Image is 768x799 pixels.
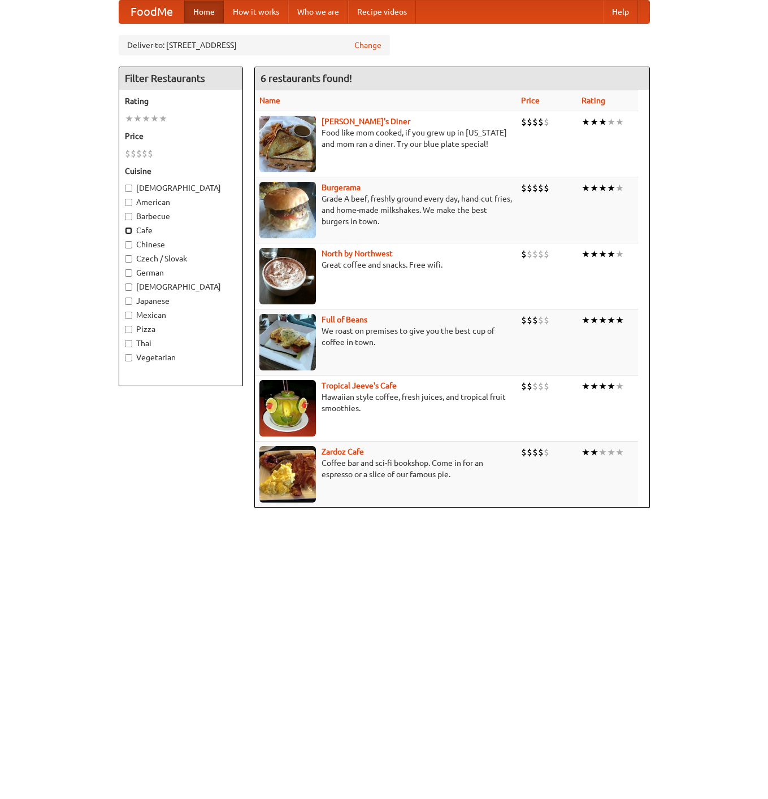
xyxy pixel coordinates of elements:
[615,116,624,128] li: ★
[615,314,624,326] li: ★
[125,312,132,319] input: Mexican
[615,182,624,194] li: ★
[125,309,237,321] label: Mexican
[527,314,532,326] li: $
[125,281,237,292] label: [DEMOGRAPHIC_DATA]
[582,248,590,260] li: ★
[603,1,638,23] a: Help
[125,283,132,291] input: [DEMOGRAPHIC_DATA]
[527,116,532,128] li: $
[125,225,237,236] label: Cafe
[125,112,133,125] li: ★
[590,380,598,392] li: ★
[125,199,132,206] input: American
[125,340,132,347] input: Thai
[125,354,132,361] input: Vegetarian
[322,315,367,324] a: Full of Beans
[615,446,624,459] li: ★
[259,446,316,503] img: zardoz.jpg
[224,1,288,23] a: How it works
[527,182,532,194] li: $
[521,446,527,459] li: $
[125,130,237,142] h5: Price
[322,447,364,456] b: Zardoz Cafe
[582,116,590,128] li: ★
[544,248,549,260] li: $
[532,446,538,459] li: $
[322,117,410,126] b: [PERSON_NAME]'s Diner
[538,248,544,260] li: $
[259,116,316,172] img: sallys.jpg
[259,314,316,370] img: beans.jpg
[133,112,142,125] li: ★
[259,182,316,238] img: burgerama.jpg
[125,352,237,363] label: Vegetarian
[125,255,132,263] input: Czech / Slovak
[538,446,544,459] li: $
[582,314,590,326] li: ★
[119,67,242,90] h4: Filter Restaurants
[527,380,532,392] li: $
[259,127,512,150] p: Food like mom cooked, if you grew up in [US_STATE] and mom ran a diner. Try our blue plate special!
[527,446,532,459] li: $
[119,1,184,23] a: FoodMe
[521,380,527,392] li: $
[125,326,132,333] input: Pizza
[322,249,393,258] b: North by Northwest
[259,259,512,270] p: Great coffee and snacks. Free wifi.
[538,314,544,326] li: $
[615,248,624,260] li: ★
[322,381,397,390] a: Tropical Jeeve's Cafe
[125,241,132,248] input: Chinese
[521,248,527,260] li: $
[125,298,132,305] input: Japanese
[598,446,607,459] li: ★
[590,446,598,459] li: ★
[261,73,352,84] ng-pluralize: 6 restaurants found!
[125,324,237,335] label: Pizza
[532,248,538,260] li: $
[259,457,512,480] p: Coffee bar and sci-fi bookshop. Come in for an espresso or a slice of our famous pie.
[532,182,538,194] li: $
[259,325,512,348] p: We roast on premises to give you the best cup of coffee in town.
[125,165,237,177] h5: Cuisine
[125,253,237,264] label: Czech / Slovak
[125,267,237,278] label: German
[582,446,590,459] li: ★
[184,1,224,23] a: Home
[348,1,416,23] a: Recipe videos
[125,211,237,222] label: Barbecue
[590,182,598,194] li: ★
[544,380,549,392] li: $
[259,96,280,105] a: Name
[125,269,132,277] input: German
[532,314,538,326] li: $
[607,248,615,260] li: ★
[125,227,132,234] input: Cafe
[538,182,544,194] li: $
[259,380,316,436] img: jeeves.jpg
[598,182,607,194] li: ★
[527,248,532,260] li: $
[590,248,598,260] li: ★
[259,391,512,414] p: Hawaiian style coffee, fresh juices, and tropical fruit smoothies.
[150,112,159,125] li: ★
[125,197,237,208] label: American
[131,147,136,160] li: $
[590,116,598,128] li: ★
[607,446,615,459] li: ★
[590,314,598,326] li: ★
[125,182,237,194] label: [DEMOGRAPHIC_DATA]
[544,116,549,128] li: $
[607,314,615,326] li: ★
[607,182,615,194] li: ★
[125,338,237,349] label: Thai
[147,147,153,160] li: $
[521,116,527,128] li: $
[521,96,540,105] a: Price
[288,1,348,23] a: Who we are
[125,185,132,192] input: [DEMOGRAPHIC_DATA]
[615,380,624,392] li: ★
